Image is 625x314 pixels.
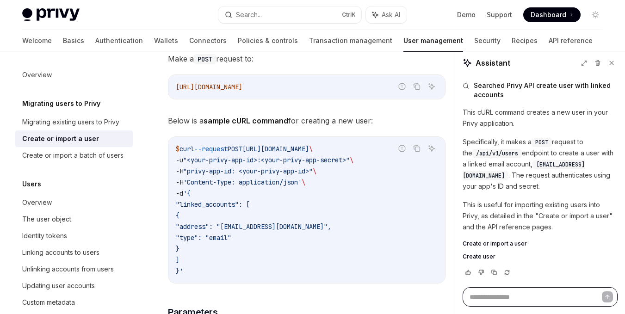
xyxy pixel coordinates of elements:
a: Dashboard [523,7,581,22]
a: Recipes [512,30,538,52]
span: $ [176,145,179,153]
span: [EMAIL_ADDRESS][DOMAIN_NAME] [463,161,585,179]
a: Create user [463,253,618,260]
span: \ [350,156,353,164]
a: Transaction management [309,30,392,52]
span: Ask AI [382,10,400,19]
button: Ask AI [426,80,438,92]
a: Security [474,30,501,52]
button: Searched Privy API create user with linked accounts [463,81,618,99]
span: "linked_accounts": [ [176,200,250,209]
span: \ [313,167,316,175]
span: POST [228,145,242,153]
span: ] [176,256,179,264]
span: "<your-privy-app-id>:<your-privy-app-secret>" [183,156,350,164]
a: Support [487,10,512,19]
div: Linking accounts to users [22,247,99,258]
button: Ask AI [366,6,407,23]
a: Unlinking accounts from users [15,261,133,277]
button: Search...CtrlK [218,6,362,23]
a: Authentication [95,30,143,52]
button: Copy the contents from the code block [411,142,423,154]
span: "type": "email" [176,234,231,242]
span: Create or import a user [463,240,527,247]
a: Linking accounts to users [15,244,133,261]
div: Migrating existing users to Privy [22,117,119,128]
span: -H [176,167,183,175]
span: [URL][DOMAIN_NAME] [242,145,309,153]
code: POST [194,54,216,64]
button: Report incorrect code [396,142,408,154]
div: Updating user accounts [22,280,95,291]
span: -u [176,156,183,164]
span: '{ [183,189,191,197]
span: 'Content-Type: application/json' [183,178,302,186]
span: \ [309,145,313,153]
h5: Migrating users to Privy [22,98,100,109]
a: Create or import a user [15,130,133,147]
span: Assistant [476,57,510,68]
div: Overview [22,69,52,80]
a: Basics [63,30,84,52]
a: The user object [15,211,133,228]
span: "privy-app-id: <your-privy-app-id>" [183,167,313,175]
span: Make a request to: [168,52,446,65]
a: Wallets [154,30,178,52]
div: Custom metadata [22,297,75,308]
div: Identity tokens [22,230,67,241]
button: Toggle dark mode [588,7,603,22]
a: Overview [15,194,133,211]
span: } [176,245,179,253]
a: Create or import a batch of users [15,147,133,164]
div: Create or import a user [22,133,99,144]
span: Below is a for creating a new user: [168,114,446,127]
span: POST [535,139,548,146]
button: Send message [602,291,613,302]
a: Policies & controls [238,30,298,52]
a: Create or import a user [463,240,618,247]
a: API reference [549,30,593,52]
a: Custom metadata [15,294,133,311]
span: Create user [463,253,495,260]
span: Searched Privy API create user with linked accounts [474,81,618,99]
div: The user object [22,214,71,225]
span: [URL][DOMAIN_NAME] [176,83,242,91]
p: This cURL command creates a new user in your Privy application. [463,107,618,129]
span: /api/v1/users [476,150,518,157]
a: Demo [457,10,476,19]
span: -d [176,189,183,197]
img: light logo [22,8,80,21]
a: Welcome [22,30,52,52]
div: Create or import a batch of users [22,150,124,161]
span: "address": "[EMAIL_ADDRESS][DOMAIN_NAME]", [176,222,331,231]
div: Unlinking accounts from users [22,264,114,275]
a: Migrating existing users to Privy [15,114,133,130]
p: This is useful for importing existing users into Privy, as detailed in the "Create or import a us... [463,199,618,233]
span: --request [194,145,228,153]
span: \ [302,178,305,186]
div: Overview [22,197,52,208]
div: Search... [236,9,262,20]
p: Specifically, it makes a request to the endpoint to create a user with a linked email account, . ... [463,136,618,192]
a: Identity tokens [15,228,133,244]
a: User management [403,30,463,52]
button: Report incorrect code [396,80,408,92]
button: Copy the contents from the code block [411,80,423,92]
a: Connectors [189,30,227,52]
a: Overview [15,67,133,83]
button: Ask AI [426,142,438,154]
strong: sample cURL command [204,116,288,125]
span: Ctrl K [342,11,356,18]
span: { [176,211,179,220]
span: -H [176,178,183,186]
a: Updating user accounts [15,277,133,294]
h5: Users [22,179,41,190]
span: Dashboard [531,10,566,19]
span: curl [179,145,194,153]
span: }' [176,267,183,275]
